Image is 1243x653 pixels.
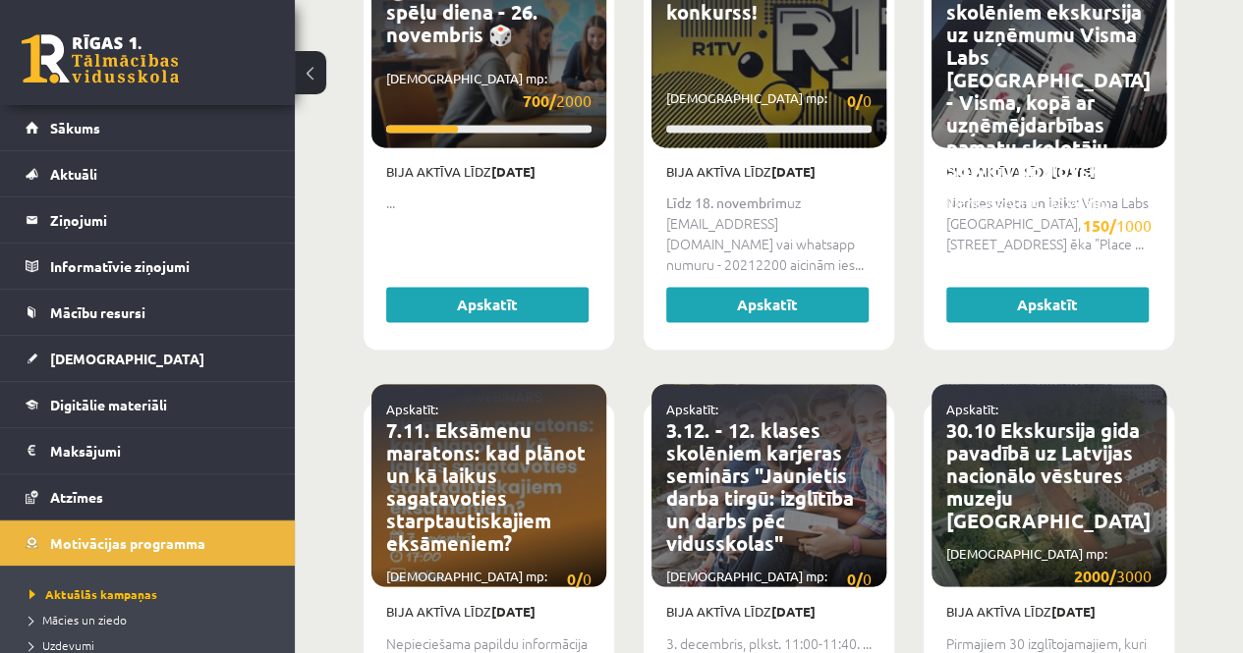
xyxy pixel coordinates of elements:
[771,602,816,619] strong: [DATE]
[386,69,592,113] p: [DEMOGRAPHIC_DATA] mp:
[26,520,270,566] a: Motivācijas programma
[22,34,179,83] a: Rīgas 1. Tālmācības vidusskola
[26,244,270,289] a: Informatīvie ziņojumi
[386,400,438,416] a: Apskatīt:
[29,585,275,603] a: Aktuālās kampaņas
[1074,563,1152,587] span: 3000
[29,637,94,653] span: Uzdevumi
[666,88,872,113] p: [DEMOGRAPHIC_DATA] mp:
[1051,602,1096,619] strong: [DATE]
[666,632,872,653] p: 3. decembris, plkst. 11:00-11:40. ...
[386,192,592,213] p: ...
[29,586,157,602] span: Aktuālās kampaņas
[491,163,536,180] strong: [DATE]
[26,428,270,473] a: Maksājumi
[50,488,103,506] span: Atzīmes
[1083,213,1152,238] span: 1000
[847,568,863,588] strong: 0/
[946,416,1151,532] a: 30.10 Ekskursija gida pavadībā uz Latvijas nacionālo vēstures muzeju [GEOGRAPHIC_DATA]
[666,601,872,621] p: Bija aktīva līdz
[523,90,556,111] strong: 700/
[1083,215,1116,236] strong: 150/
[666,162,872,182] p: Bija aktīva līdz
[26,382,270,427] a: Digitālie materiāli
[946,287,1149,322] a: Apskatīt
[50,350,204,367] span: [DEMOGRAPHIC_DATA]
[50,396,167,413] span: Digitālie materiāli
[50,534,205,552] span: Motivācijas programma
[386,601,592,621] p: Bija aktīva līdz
[50,197,270,243] legend: Ziņojumi
[50,303,145,321] span: Mācību resursi
[567,566,592,590] span: 0
[946,543,1152,587] p: [DEMOGRAPHIC_DATA] mp:
[666,566,872,590] p: [DEMOGRAPHIC_DATA] mp:
[946,192,1152,254] p: : Visma Labs [GEOGRAPHIC_DATA], [STREET_ADDRESS] ēka "Place ...
[666,192,872,275] p: uz [EMAIL_ADDRESS][DOMAIN_NAME] vai whatsapp numuru - 20212200 aicinām ies...
[386,416,586,555] a: 7.11. Eksāmenu maratons: kad plānot un kā laikus sagatavoties starptautiskajiem eksāmeniem?
[29,612,127,627] span: Mācies un ziedo
[491,602,536,619] strong: [DATE]
[666,400,718,416] a: Apskatīt:
[666,416,854,555] a: 3.12. - 12. klases skolēniem karjeras seminārs "Jaunietis darba tirgū: izglītība un darbs pēc vid...
[567,568,583,588] strong: 0/
[386,287,589,322] a: Apskatīt
[26,290,270,335] a: Mācību resursi
[386,566,592,590] p: [DEMOGRAPHIC_DATA] mp:
[847,88,872,113] span: 0
[26,105,270,150] a: Sākums
[29,611,275,628] a: Mācies un ziedo
[26,336,270,381] a: [DEMOGRAPHIC_DATA]
[666,193,787,211] strong: Līdz 18. novembrim
[386,162,592,182] p: Bija aktīva līdz
[946,193,1152,238] p: [DEMOGRAPHIC_DATA] mp:
[26,474,270,519] a: Atzīmes
[523,88,592,113] span: 2000
[50,119,100,136] span: Sākums
[26,197,270,243] a: Ziņojumi
[50,428,270,473] legend: Maksājumi
[847,90,863,111] strong: 0/
[946,601,1152,621] p: Bija aktīva līdz
[50,244,270,289] legend: Informatīvie ziņojumi
[50,165,97,183] span: Aktuāli
[847,566,872,590] span: 0
[1074,565,1116,585] strong: 2000/
[666,287,869,322] a: Apskatīt
[946,400,998,416] a: Apskatīt:
[771,163,816,180] strong: [DATE]
[26,151,270,196] a: Aktuāli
